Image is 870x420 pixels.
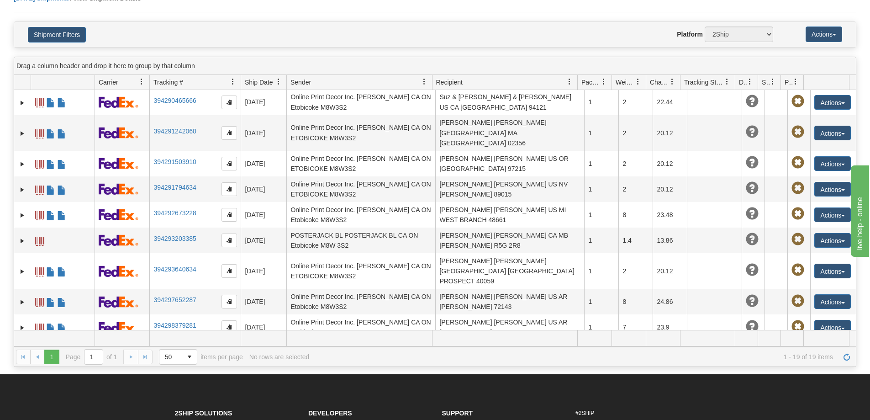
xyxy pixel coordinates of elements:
[814,95,851,110] button: Actions
[241,253,286,289] td: [DATE]
[99,158,138,169] img: 2 - FedEx
[35,181,44,196] a: Label
[175,409,232,417] strong: 2Ship Solutions
[221,96,237,109] button: Copy to clipboard
[46,263,55,278] a: Commercial Invoice
[241,176,286,202] td: [DATE]
[286,90,435,115] td: Online Print Decor Inc. [PERSON_NAME] CA ON Etobicoke M8W3S2
[653,202,687,228] td: 23.48
[618,253,653,289] td: 2
[99,78,118,87] span: Carrier
[241,202,286,228] td: [DATE]
[746,156,759,169] span: Unknown
[791,126,804,138] span: Pickup Not Assigned
[44,350,59,364] span: Page 1
[57,94,66,109] a: USMCA CO
[245,78,273,87] span: Ship Date
[241,314,286,340] td: [DATE]
[435,90,584,115] td: Suz & [PERSON_NAME] & [PERSON_NAME] US CA [GEOGRAPHIC_DATA] 94121
[630,74,646,90] a: Weight filter column settings
[618,151,653,176] td: 2
[584,314,618,340] td: 1
[739,78,747,87] span: Delivery Status
[153,97,196,104] a: 394290465666
[225,74,241,90] a: Tracking # filter column settings
[99,322,138,333] img: 2 - FedEx
[153,184,196,191] a: 394291794634
[653,289,687,314] td: 24.86
[57,263,66,278] a: USMCA CO
[618,176,653,202] td: 2
[99,127,138,138] img: 2 - FedEx
[35,294,44,308] a: Label
[46,319,55,334] a: Commercial Invoice
[435,228,584,253] td: [PERSON_NAME] [PERSON_NAME] CA MB [PERSON_NAME] R5G 2R8
[814,264,851,278] button: Actions
[84,350,103,364] input: Page 1
[35,207,44,222] a: Label
[159,349,197,365] span: Page sizes drop down
[791,95,804,108] span: Pickup Not Assigned
[575,410,696,416] h6: #2SHIP
[134,74,149,90] a: Carrier filter column settings
[35,156,44,170] a: Label
[286,202,435,228] td: Online Print Decor Inc. [PERSON_NAME] CA ON Etobicoke M8W3S2
[785,78,792,87] span: Pickup Status
[286,314,435,340] td: Online Print Decor Inc. [PERSON_NAME] CA ON Etobicoke M8W3S2
[290,78,311,87] span: Sender
[746,182,759,195] span: Unknown
[46,125,55,140] a: Commercial Invoice
[221,157,237,170] button: Copy to clipboard
[57,181,66,196] a: USMCA CO
[584,289,618,314] td: 1
[182,350,197,364] span: select
[719,74,735,90] a: Tracking Status filter column settings
[791,156,804,169] span: Pickup Not Assigned
[18,129,27,138] a: Expand
[839,350,854,364] a: Refresh
[791,207,804,220] span: Pickup Not Assigned
[562,74,577,90] a: Recipient filter column settings
[18,211,27,220] a: Expand
[791,182,804,195] span: Pickup Not Assigned
[596,74,612,90] a: Packages filter column settings
[153,266,196,273] a: 394293640634
[664,74,680,90] a: Charge filter column settings
[18,298,27,307] a: Expand
[746,264,759,276] span: Unknown
[165,352,177,362] span: 50
[221,320,237,334] button: Copy to clipboard
[153,158,196,165] a: 394291503910
[435,253,584,289] td: [PERSON_NAME] [PERSON_NAME] [GEOGRAPHIC_DATA] [GEOGRAPHIC_DATA] PROSPECT 40059
[762,78,770,87] span: Shipment Issues
[791,320,804,333] span: Pickup Not Assigned
[221,234,237,247] button: Copy to clipboard
[618,289,653,314] td: 8
[765,74,780,90] a: Shipment Issues filter column settings
[46,181,55,196] a: Commercial Invoice
[46,94,55,109] a: Commercial Invoice
[584,253,618,289] td: 1
[814,233,851,248] button: Actions
[99,96,138,108] img: 2 - FedEx
[18,236,27,245] a: Expand
[653,253,687,289] td: 20.12
[286,115,435,151] td: Online Print Decor Inc. [PERSON_NAME] CA ON ETOBICOKE M8W3S2
[436,78,463,87] span: Recipient
[684,78,724,87] span: Tracking Status
[153,209,196,217] a: 394292673228
[814,156,851,171] button: Actions
[435,289,584,314] td: [PERSON_NAME] [PERSON_NAME] US AR [PERSON_NAME] 72143
[35,125,44,140] a: Label
[814,182,851,197] button: Actions
[653,115,687,151] td: 20.12
[46,156,55,170] a: Commercial Invoice
[653,314,687,340] td: 23.9
[241,115,286,151] td: [DATE]
[99,266,138,277] img: 2 - FedEx
[584,176,618,202] td: 1
[46,294,55,308] a: Commercial Invoice
[653,90,687,115] td: 22.44
[806,27,842,42] button: Actions
[221,295,237,308] button: Copy to clipboard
